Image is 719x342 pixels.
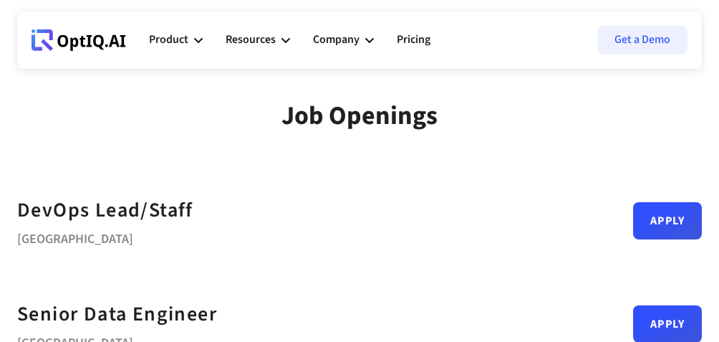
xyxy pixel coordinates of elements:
[149,30,188,49] div: Product
[633,202,702,239] a: Apply
[32,19,126,62] a: Webflow Homepage
[313,30,359,49] div: Company
[597,26,687,54] a: Get a Demo
[281,100,438,131] div: Job Openings
[17,298,217,331] a: Senior Data Engineer
[17,194,193,227] a: DevOps Lead/Staff
[17,227,193,247] div: [GEOGRAPHIC_DATA]
[226,30,276,49] div: Resources
[397,19,430,62] a: Pricing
